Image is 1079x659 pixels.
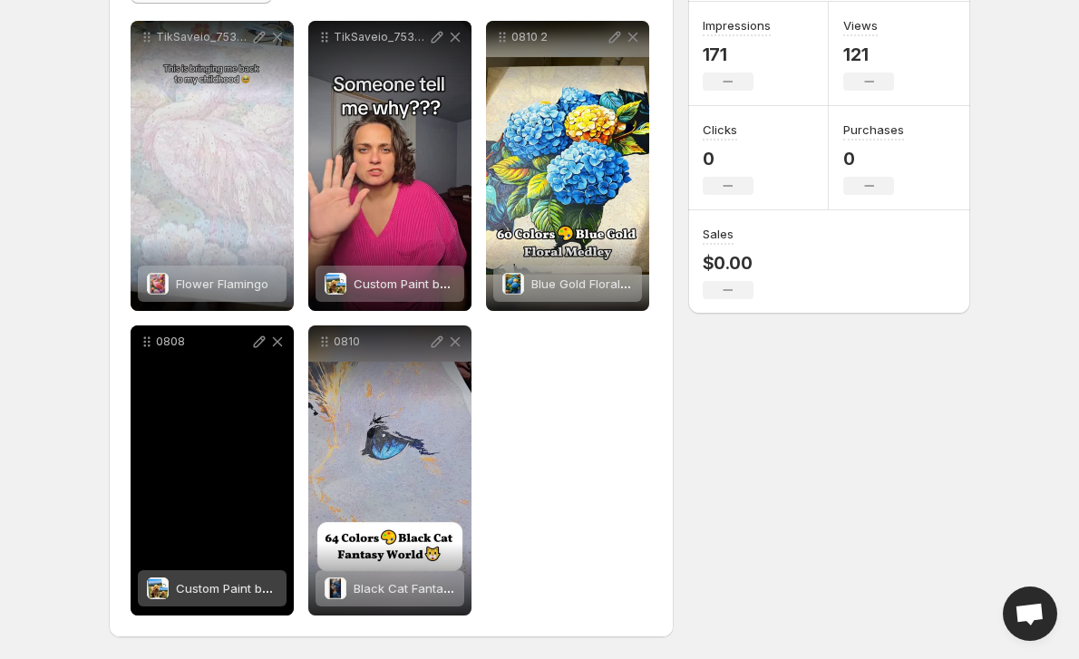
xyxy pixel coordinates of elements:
[486,21,649,311] div: 0810 2Blue Gold Floral MedleyBlue Gold Floral Medley
[176,276,268,291] span: Flower Flamingo
[156,30,250,44] p: TikSaveio_7537839268169780493
[131,21,294,311] div: TikSaveio_7537839268169780493Flower FlamingoFlower Flamingo
[354,581,492,596] span: Black Cat Fantasy World
[531,276,665,291] span: Blue Gold Floral Medley
[1003,586,1057,641] a: Open chat
[334,30,428,44] p: TikSaveio_7537145729194724663
[703,44,771,65] p: 171
[308,21,471,311] div: TikSaveio_7537145729194724663Custom Paint by Numbers KitCustom Paint by Numbers Kit
[703,121,737,139] h3: Clicks
[354,276,518,291] span: Custom Paint by Numbers Kit
[843,148,904,170] p: 0
[156,334,250,349] p: 0808
[843,16,878,34] h3: Views
[147,577,169,599] img: Custom Paint by Numbers Kit
[176,581,340,596] span: Custom Paint by Numbers Kit
[703,148,753,170] p: 0
[511,30,606,44] p: 0810 2
[334,334,428,349] p: 0810
[703,16,771,34] h3: Impressions
[703,225,734,243] h3: Sales
[147,273,169,295] img: Flower Flamingo
[131,325,294,615] div: 0808Custom Paint by Numbers KitCustom Paint by Numbers Kit
[325,577,346,599] img: Black Cat Fantasy World
[502,273,524,295] img: Blue Gold Floral Medley
[703,252,753,274] p: $0.00
[308,325,471,615] div: 0810Black Cat Fantasy WorldBlack Cat Fantasy World
[325,273,346,295] img: Custom Paint by Numbers Kit
[843,44,894,65] p: 121
[843,121,904,139] h3: Purchases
